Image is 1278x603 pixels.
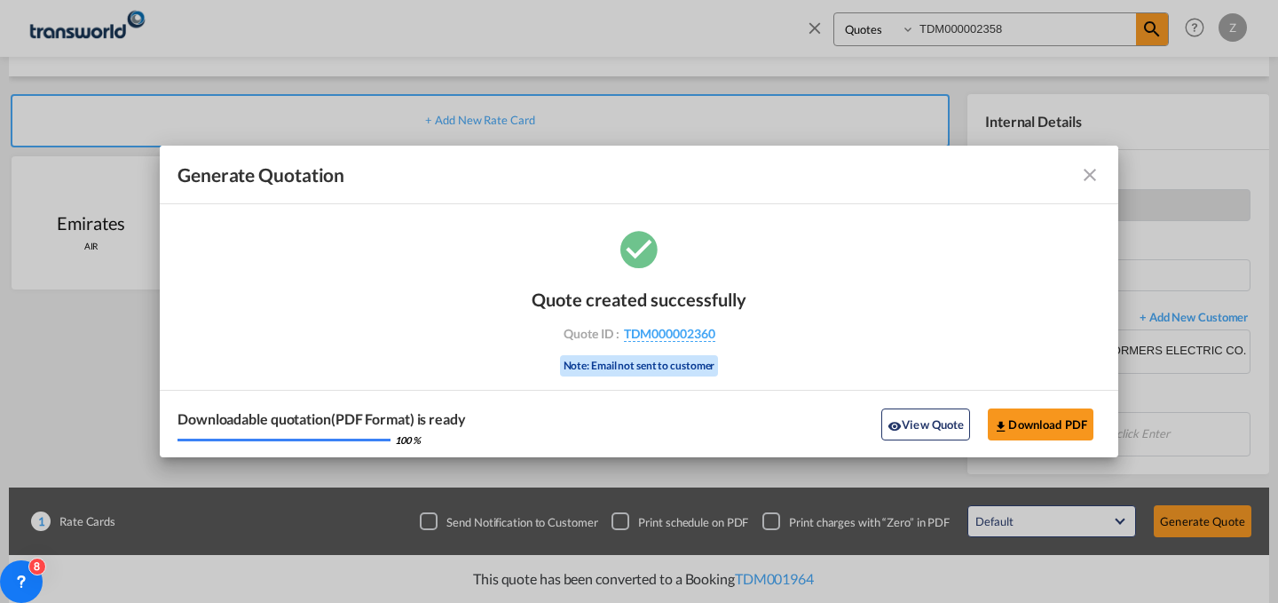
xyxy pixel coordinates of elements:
[177,409,466,429] div: Downloadable quotation(PDF Format) is ready
[624,326,715,342] span: TDM000002360
[177,163,344,186] span: Generate Quotation
[994,419,1008,433] md-icon: icon-download
[988,409,1093,440] button: Download PDF
[617,226,661,271] md-icon: icon-checkbox-marked-circle
[881,409,970,440] button: icon-eyeView Quote
[1079,164,1100,186] md-icon: icon-close fg-AAA8AD cursor m-0
[395,433,421,447] div: 100 %
[160,146,1118,458] md-dialog: Generate Quotation Quote ...
[536,326,742,342] div: Quote ID :
[887,419,902,433] md-icon: icon-eye
[532,289,746,310] div: Quote created successfully
[560,355,719,377] div: Note: Email not sent to customer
